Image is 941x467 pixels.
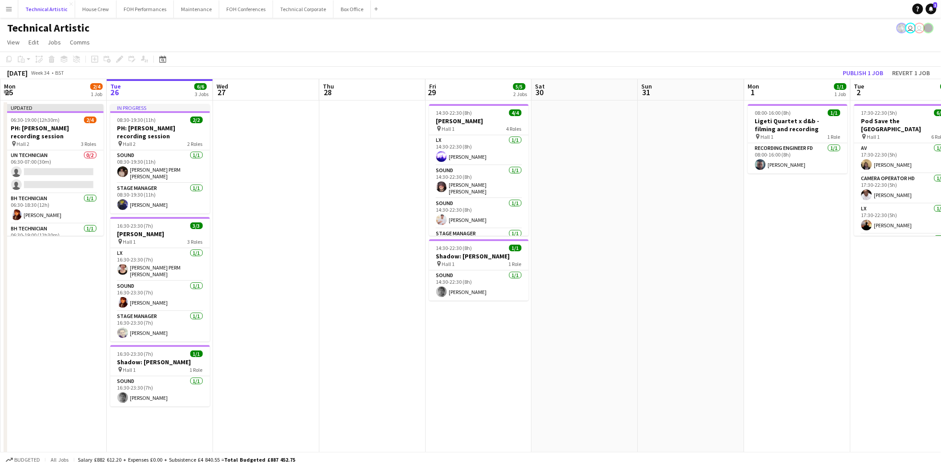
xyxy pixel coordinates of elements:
[190,350,203,357] span: 1/1
[905,23,916,33] app-user-avatar: Sally PERM Pochciol
[11,117,60,123] span: 06:30-19:00 (12h30m)
[110,124,210,140] h3: PH: [PERSON_NAME] recording session
[194,83,207,90] span: 6/6
[514,91,527,97] div: 2 Jobs
[188,238,203,245] span: 3 Roles
[219,0,273,18] button: FOH Conferences
[109,87,121,97] span: 26
[224,456,295,463] span: Total Budgeted £887 452.75
[117,117,156,123] span: 08:30-19:30 (11h)
[3,87,16,97] span: 25
[933,2,937,8] span: 1
[110,345,210,407] div: 16:30-23:30 (7h)1/1Shadow: [PERSON_NAME] Hall 11 RoleSound1/116:30-23:30 (7h)[PERSON_NAME]
[190,366,203,373] span: 1 Role
[78,456,295,463] div: Salary £882 612.20 + Expenses £0.00 + Subsistence £4 840.55 =
[273,0,334,18] button: Technical Corporate
[429,229,529,259] app-card-role: Stage Manager1/1
[507,125,522,132] span: 4 Roles
[190,222,203,229] span: 3/3
[4,455,41,465] button: Budgeted
[436,109,472,116] span: 14:30-22:30 (8h)
[110,104,210,213] app-job-card: In progress08:30-19:30 (11h)2/2PH: [PERSON_NAME] recording session Hall 22 RolesSound1/108:30-19:...
[429,82,436,90] span: Fri
[429,198,529,229] app-card-role: Sound1/114:30-22:30 (8h)[PERSON_NAME]
[429,270,529,301] app-card-role: Sound1/114:30-22:30 (8h)[PERSON_NAME]
[4,104,104,236] app-job-card: Updated06:30-19:00 (12h30m)2/4PH: [PERSON_NAME] recording session Hall 23 RolesUN Technician0/206...
[914,23,925,33] app-user-avatar: Liveforce Admin
[110,311,210,342] app-card-role: Stage Manager1/116:30-23:30 (7h)[PERSON_NAME]
[840,67,887,79] button: Publish 1 job
[4,224,104,254] app-card-role: BH Technician1/106:30-19:00 (12h30m)
[509,261,522,267] span: 1 Role
[4,124,104,140] h3: PH: [PERSON_NAME] recording session
[110,248,210,281] app-card-role: LX1/116:30-23:30 (7h)[PERSON_NAME] PERM [PERSON_NAME]
[7,38,20,46] span: View
[748,117,848,133] h3: Ligeti Quartet x d&b - filming and recording
[174,0,219,18] button: Maintenance
[18,0,75,18] button: Technical Artistic
[44,36,64,48] a: Jobs
[509,245,522,251] span: 1/1
[7,21,89,35] h1: Technical Artistic
[642,82,652,90] span: Sun
[75,0,117,18] button: House Crew
[55,69,64,76] div: BST
[748,82,760,90] span: Mon
[29,69,52,76] span: Week 34
[853,87,865,97] span: 2
[429,239,529,301] app-job-card: 14:30-22:30 (8h)1/1Shadow: [PERSON_NAME] Hall 11 RoleSound1/114:30-22:30 (8h)[PERSON_NAME]
[513,83,526,90] span: 5/5
[4,82,16,90] span: Mon
[429,104,529,236] app-job-card: 14:30-22:30 (8h)4/4[PERSON_NAME] Hall 14 RolesLX1/114:30-22:30 (8h)[PERSON_NAME]Sound1/114:30-22:...
[926,4,937,14] a: 1
[81,141,97,147] span: 3 Roles
[429,252,529,260] h3: Shadow: [PERSON_NAME]
[110,230,210,238] h3: [PERSON_NAME]
[429,117,529,125] h3: [PERSON_NAME]
[828,109,840,116] span: 1/1
[755,109,791,116] span: 08:00-16:00 (8h)
[535,82,545,90] span: Sat
[436,245,472,251] span: 14:30-22:30 (8h)
[322,87,334,97] span: 28
[110,281,210,311] app-card-role: Sound1/116:30-23:30 (7h)[PERSON_NAME]
[748,143,848,173] app-card-role: Recording Engineer FD1/108:00-16:00 (8h)[PERSON_NAME]
[889,67,934,79] button: Revert 1 job
[188,141,203,147] span: 2 Roles
[117,222,153,229] span: 16:30-23:30 (7h)
[748,104,848,173] div: 08:00-16:00 (8h)1/1Ligeti Quartet x d&b - filming and recording Hall 11 RoleRecording Engineer FD...
[640,87,652,97] span: 31
[534,87,545,97] span: 30
[761,133,774,140] span: Hall 1
[110,82,121,90] span: Tue
[190,117,203,123] span: 2/2
[17,141,30,147] span: Hall 2
[195,91,209,97] div: 3 Jobs
[110,183,210,213] app-card-role: Stage Manager1/108:30-19:30 (11h)[PERSON_NAME]
[91,91,102,97] div: 1 Job
[48,38,61,46] span: Jobs
[442,261,455,267] span: Hall 1
[215,87,228,97] span: 27
[4,36,23,48] a: View
[828,133,840,140] span: 1 Role
[897,23,907,33] app-user-avatar: Krisztian PERM Vass
[110,217,210,342] app-job-card: 16:30-23:30 (7h)3/3[PERSON_NAME] Hall 13 RolesLX1/116:30-23:30 (7h)[PERSON_NAME] PERM [PERSON_NAM...
[110,358,210,366] h3: Shadow: [PERSON_NAME]
[84,117,97,123] span: 2/4
[835,91,846,97] div: 1 Job
[428,87,436,97] span: 29
[747,87,760,97] span: 1
[867,133,880,140] span: Hall 1
[28,38,39,46] span: Edit
[7,68,28,77] div: [DATE]
[834,83,847,90] span: 1/1
[117,350,153,357] span: 16:30-23:30 (7h)
[323,82,334,90] span: Thu
[861,109,897,116] span: 17:30-22:30 (5h)
[25,36,42,48] a: Edit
